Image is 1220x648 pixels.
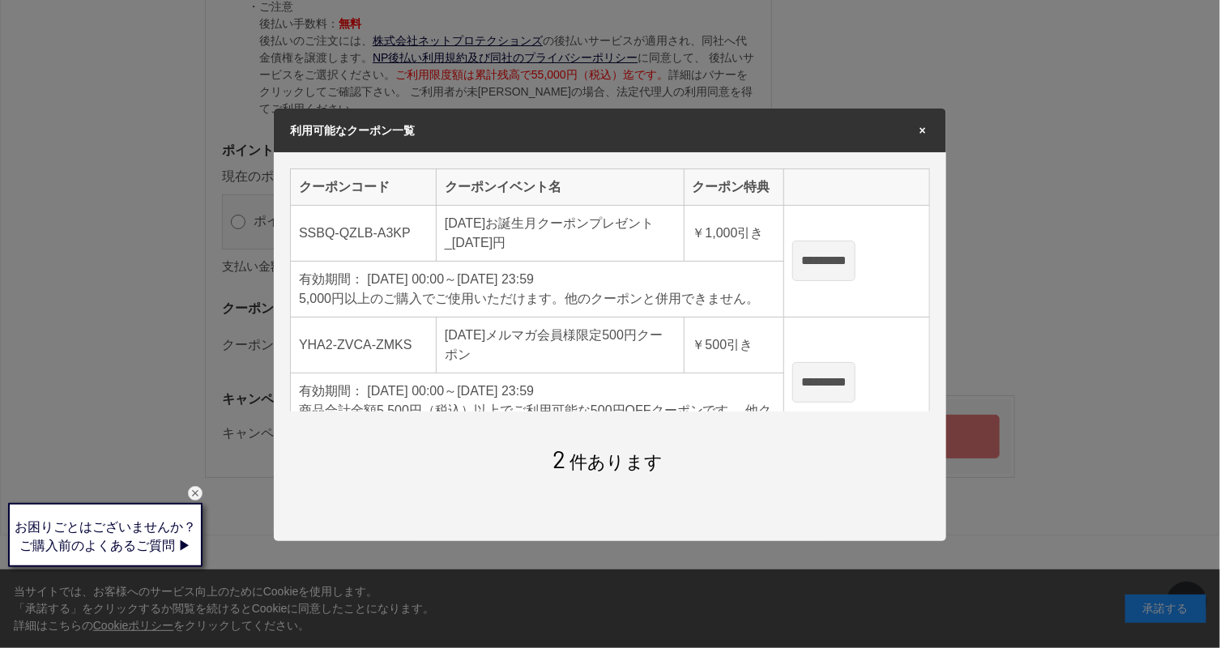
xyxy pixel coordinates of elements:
div: 5,000円以上のご購入でご使用いただけます。他のクーポンと併用できません。 [299,289,775,309]
td: [DATE]お誕生月クーポンプレゼント_[DATE]円 [437,205,685,261]
span: [DATE] 00:00～[DATE] 23:59 [367,272,534,286]
td: 引き [684,317,783,373]
div: 商品合計金額5,500円（税込）以上でご利用可能な500円OFFクーポンです。 他クーポンとの併用はできません。 [299,401,775,440]
span: 利用可能なクーポン一覧 [290,124,415,137]
span: [DATE] 00:00～[DATE] 23:59 [367,384,534,398]
th: クーポン特典 [684,168,783,205]
th: クーポンイベント名 [437,168,685,205]
th: クーポンコード [291,168,437,205]
span: 有効期間： [299,272,364,286]
td: YHA2-ZVCA-ZMKS [291,317,437,373]
span: 有効期間： [299,384,364,398]
span: 件あります [553,452,663,472]
td: [DATE]メルマガ会員様限定500円クーポン [437,317,685,373]
td: SSBQ-QZLB-A3KP [291,205,437,261]
span: ￥500 [693,338,727,352]
span: × [915,125,930,136]
td: 引き [684,205,783,261]
span: ￥1,000 [693,226,738,240]
span: 2 [553,444,566,473]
